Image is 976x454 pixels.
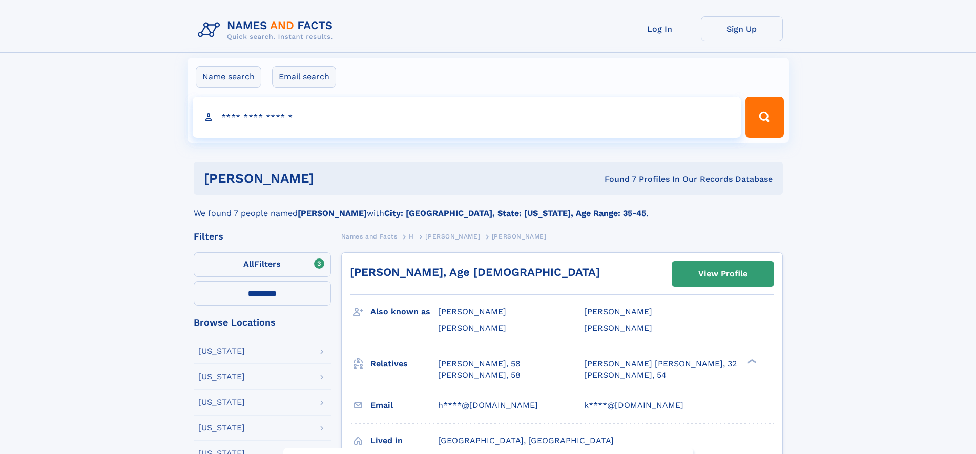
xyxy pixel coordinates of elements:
[459,174,773,185] div: Found 7 Profiles In Our Records Database
[370,355,438,373] h3: Relatives
[698,262,747,286] div: View Profile
[409,233,414,240] span: H
[194,195,783,220] div: We found 7 people named with .
[672,262,774,286] a: View Profile
[370,397,438,414] h3: Email
[198,424,245,432] div: [US_STATE]
[196,66,261,88] label: Name search
[272,66,336,88] label: Email search
[584,358,737,370] a: [PERSON_NAME] [PERSON_NAME], 32
[701,16,783,41] a: Sign Up
[341,230,398,243] a: Names and Facts
[438,307,506,316] span: [PERSON_NAME]
[584,307,652,316] span: [PERSON_NAME]
[194,318,331,327] div: Browse Locations
[198,373,245,381] div: [US_STATE]
[492,233,547,240] span: [PERSON_NAME]
[198,347,245,355] div: [US_STATE]
[438,436,614,445] span: [GEOGRAPHIC_DATA], [GEOGRAPHIC_DATA]
[194,232,331,241] div: Filters
[584,370,667,381] a: [PERSON_NAME], 54
[193,97,741,138] input: search input
[619,16,701,41] a: Log In
[745,358,757,364] div: ❯
[198,398,245,406] div: [US_STATE]
[584,323,652,333] span: [PERSON_NAME]
[204,172,460,185] h1: [PERSON_NAME]
[438,370,521,381] a: [PERSON_NAME], 58
[438,358,521,370] a: [PERSON_NAME], 58
[384,208,646,218] b: City: [GEOGRAPHIC_DATA], State: [US_STATE], Age Range: 35-45
[350,266,600,278] a: [PERSON_NAME], Age [DEMOGRAPHIC_DATA]
[409,230,414,243] a: H
[425,233,480,240] span: [PERSON_NAME]
[243,259,254,269] span: All
[370,303,438,320] h3: Also known as
[370,432,438,449] h3: Lived in
[425,230,480,243] a: [PERSON_NAME]
[745,97,783,138] button: Search Button
[298,208,367,218] b: [PERSON_NAME]
[194,16,341,44] img: Logo Names and Facts
[194,252,331,277] label: Filters
[438,323,506,333] span: [PERSON_NAME]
